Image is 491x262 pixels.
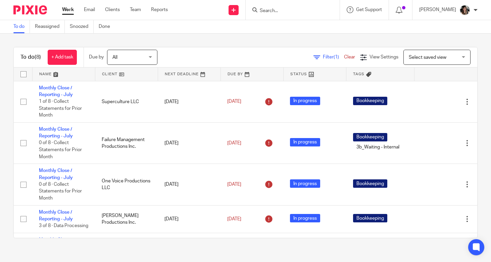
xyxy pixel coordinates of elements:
p: [PERSON_NAME] [419,6,456,13]
span: View Settings [370,55,398,59]
td: [DATE] [158,164,220,205]
span: All [112,55,117,60]
input: Search [259,8,320,14]
a: Work [62,6,74,13]
a: To do [13,20,30,33]
span: 0 of 8 · Collect Statements for Prior Month [39,182,82,201]
span: Select saved view [409,55,446,60]
span: 3 of 8 · Data Processing [39,223,88,228]
img: Pixie [13,5,47,14]
span: In progress [290,138,320,146]
span: (8) [35,54,41,60]
span: Filter [323,55,344,59]
a: Snoozed [70,20,94,33]
td: [DATE] [158,122,220,164]
span: Get Support [356,7,382,12]
a: Monthly Close / Reporting - July [39,127,73,138]
span: 0 of 8 · Collect Statements for Prior Month [39,141,82,159]
span: [DATE] [227,141,241,145]
td: [PERSON_NAME] Productions Inc. [95,205,158,233]
span: [DATE] [227,99,241,104]
a: Reassigned [35,20,65,33]
a: Monthly Close / Reporting - July [39,210,73,221]
span: 1 of 8 · Collect Statements for Prior Month [39,99,82,118]
td: One Voice Productions LLC [95,164,158,205]
h1: To do [20,54,41,61]
span: Bookkeeping [353,97,387,105]
p: Due by [89,54,104,60]
span: [DATE] [227,217,241,221]
td: [DATE] [158,81,220,122]
span: Bookkeeping [353,179,387,188]
span: In progress [290,179,320,188]
span: Tags [353,72,364,76]
td: [DATE] [158,205,220,233]
img: IMG_2906.JPEG [459,5,470,15]
a: Reports [151,6,168,13]
span: In progress [290,97,320,105]
td: Superculture LLC [95,81,158,122]
td: Failure Management Productions Inc. [95,122,158,164]
a: Monthly Close / Reporting - July [39,86,73,97]
a: Clients [105,6,120,13]
span: [DATE] [227,182,241,187]
a: Clear [344,55,355,59]
a: Monthly Close / Reporting - July [39,237,73,249]
span: Bookkeeping [353,214,387,222]
span: 3b_Waiting - Internal [353,143,403,151]
a: Monthly Close / Reporting - July [39,168,73,180]
span: Bookkeeping [353,133,387,141]
a: + Add task [48,50,77,65]
span: In progress [290,214,320,222]
span: (1) [334,55,339,59]
a: Done [99,20,115,33]
a: Email [84,6,95,13]
a: Team [130,6,141,13]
